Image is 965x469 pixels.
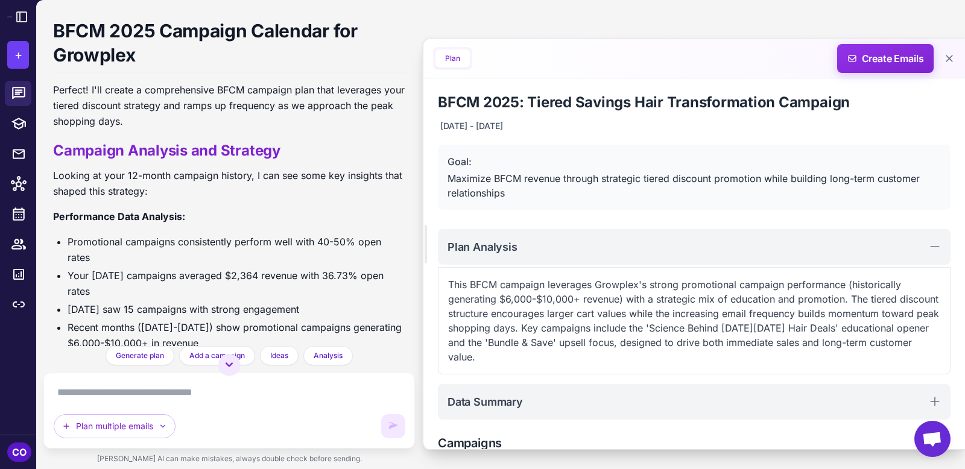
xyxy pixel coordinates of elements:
h2: Campaigns [438,434,951,452]
p: This BFCM campaign leverages Growplex's strong promotional campaign performance (historically gen... [448,277,940,364]
button: Generate plan [106,346,174,365]
li: Your [DATE] campaigns averaged $2,364 revenue with 36.73% open rates [68,268,405,299]
h2: Plan Analysis [448,239,517,255]
button: Analysis [303,346,353,365]
strong: Performance Data Analysis: [53,210,185,222]
img: Raleon Logo [7,16,12,17]
div: [DATE] - [DATE] [438,117,505,135]
li: [DATE] saw 15 campaigns with strong engagement [68,301,405,317]
button: + [7,41,29,69]
p: Perfect! I'll create a comprehensive BFCM campaign plan that leverages your tiered discount strat... [53,82,405,129]
span: Ideas [270,350,288,361]
li: Promotional campaigns consistently perform well with 40-50% open rates [68,234,405,265]
span: + [14,46,22,64]
span: Analysis [314,350,343,361]
h2: Campaign Analysis and Strategy [53,141,405,160]
p: Looking at your 12-month campaign history, I can see some key insights that shaped this strategy: [53,168,405,199]
button: Ideas [260,346,299,365]
span: Add a campaign [189,350,245,361]
span: Create Emails [833,44,938,73]
h1: BFCM 2025: Tiered Savings Hair Transformation Campaign [438,93,951,112]
div: Goal: [448,154,941,169]
h1: BFCM 2025 Campaign Calendar for Growplex [53,19,405,72]
h2: Data Summary [448,394,523,410]
button: Create Emails [837,44,934,73]
div: Maximize BFCM revenue through strategic tiered discount promotion while building long-term custom... [448,171,941,200]
span: Generate plan [116,350,164,361]
div: Open chat [914,421,951,457]
button: Plan multiple emails [54,414,176,438]
button: Add a campaign [179,346,255,365]
button: Plan [435,49,470,68]
li: Recent months ([DATE]-[DATE]) show promotional campaigns generating $6,000-$10,000+ in revenue [68,319,405,351]
div: CO [7,442,31,462]
div: [PERSON_NAME] AI can make mistakes, always double check before sending. [43,449,415,469]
